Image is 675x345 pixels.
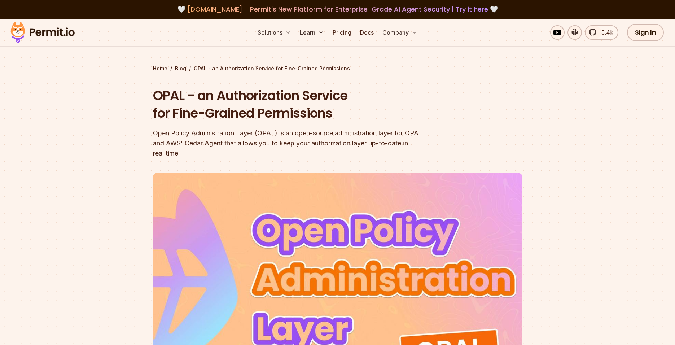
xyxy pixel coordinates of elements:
a: Home [153,65,167,72]
h1: OPAL - an Authorization Service for Fine-Grained Permissions [153,87,430,122]
a: 5.4k [585,25,618,40]
div: 🤍 🤍 [17,4,658,14]
a: Pricing [330,25,354,40]
a: Try it here [456,5,488,14]
span: 5.4k [597,28,613,37]
a: Sign In [627,24,664,41]
div: Open Policy Administration Layer (OPAL) is an open-source administration layer for OPA and AWS' C... [153,128,430,158]
img: Permit logo [7,20,78,45]
button: Solutions [255,25,294,40]
a: Docs [357,25,377,40]
span: [DOMAIN_NAME] - Permit's New Platform for Enterprise-Grade AI Agent Security | [187,5,488,14]
button: Company [380,25,420,40]
button: Learn [297,25,327,40]
div: / / [153,65,522,72]
a: Blog [175,65,186,72]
